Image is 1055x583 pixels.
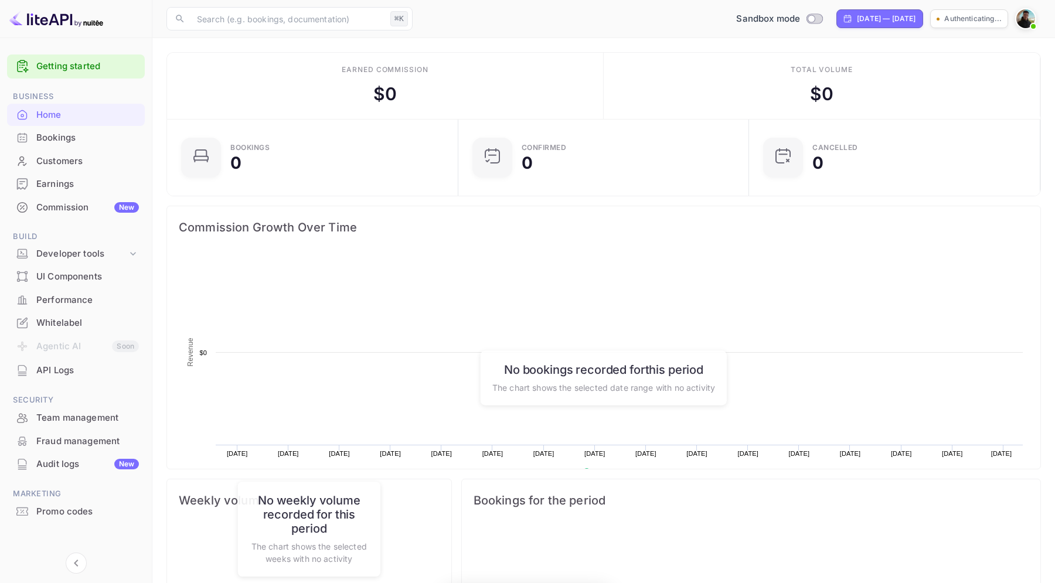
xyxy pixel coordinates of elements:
[36,60,139,73] a: Getting started
[36,364,139,377] div: API Logs
[227,450,248,457] text: [DATE]
[7,430,145,453] div: Fraud management
[731,12,827,26] div: Switch to Production mode
[7,265,145,288] div: UI Components
[179,218,1029,237] span: Commission Growth Over Time
[36,131,139,145] div: Bookings
[7,150,145,173] div: Customers
[36,155,139,168] div: Customers
[7,230,145,243] span: Build
[594,468,624,476] text: Revenue
[36,505,139,519] div: Promo codes
[7,500,145,523] div: Promo codes
[380,450,401,457] text: [DATE]
[390,11,408,26] div: ⌘K
[812,155,823,171] div: 0
[492,381,715,393] p: The chart shows the selected date range with no activity
[7,265,145,287] a: UI Components
[522,144,567,151] div: Confirmed
[812,144,858,151] div: CANCELLED
[533,450,554,457] text: [DATE]
[686,450,707,457] text: [DATE]
[329,450,350,457] text: [DATE]
[7,487,145,500] span: Marketing
[7,289,145,312] div: Performance
[474,491,1029,510] span: Bookings for the period
[36,435,139,448] div: Fraud management
[7,453,145,476] div: Audit logsNew
[944,13,1002,24] p: Authenticating...
[431,450,452,457] text: [DATE]
[7,453,145,475] a: Audit logsNew
[190,7,386,30] input: Search (e.g. bookings, documentation)
[1016,9,1035,28] img: Jaber Elferkh
[7,407,145,428] a: Team management
[7,394,145,407] span: Security
[584,450,605,457] text: [DATE]
[7,500,145,522] a: Promo codes
[737,450,758,457] text: [DATE]
[230,144,270,151] div: Bookings
[635,450,656,457] text: [DATE]
[7,173,145,195] a: Earnings
[36,178,139,191] div: Earnings
[66,553,87,574] button: Collapse navigation
[179,491,440,510] span: Weekly volume
[492,362,715,376] h6: No bookings recorded for this period
[522,155,533,171] div: 0
[36,411,139,425] div: Team management
[7,173,145,196] div: Earnings
[7,430,145,452] a: Fraud management
[278,450,299,457] text: [DATE]
[7,407,145,429] div: Team management
[991,450,1012,457] text: [DATE]
[7,312,145,333] a: Whitelabel
[36,458,139,471] div: Audit logs
[342,64,428,75] div: Earned commission
[373,81,397,107] div: $ 0
[791,64,853,75] div: Total volume
[7,127,145,148] a: Bookings
[7,196,145,219] div: CommissionNew
[7,127,145,149] div: Bookings
[7,104,145,125] a: Home
[230,155,241,171] div: 0
[9,9,103,28] img: LiteAPI logo
[891,450,912,457] text: [DATE]
[199,349,207,356] text: $0
[250,493,368,536] h6: No weekly volume recorded for this period
[36,294,139,307] div: Performance
[840,450,861,457] text: [DATE]
[7,244,145,264] div: Developer tools
[789,450,810,457] text: [DATE]
[7,90,145,103] span: Business
[7,104,145,127] div: Home
[114,202,139,213] div: New
[482,450,503,457] text: [DATE]
[36,108,139,122] div: Home
[7,150,145,172] a: Customers
[250,540,368,565] p: The chart shows the selected weeks with no activity
[942,450,963,457] text: [DATE]
[36,270,139,284] div: UI Components
[7,196,145,218] a: CommissionNew
[7,312,145,335] div: Whitelabel
[7,359,145,382] div: API Logs
[736,12,800,26] span: Sandbox mode
[810,81,833,107] div: $ 0
[186,337,195,366] text: Revenue
[114,459,139,469] div: New
[7,289,145,311] a: Performance
[7,359,145,381] a: API Logs
[7,54,145,79] div: Getting started
[36,201,139,214] div: Commission
[857,13,916,24] div: [DATE] — [DATE]
[36,247,127,261] div: Developer tools
[36,316,139,330] div: Whitelabel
